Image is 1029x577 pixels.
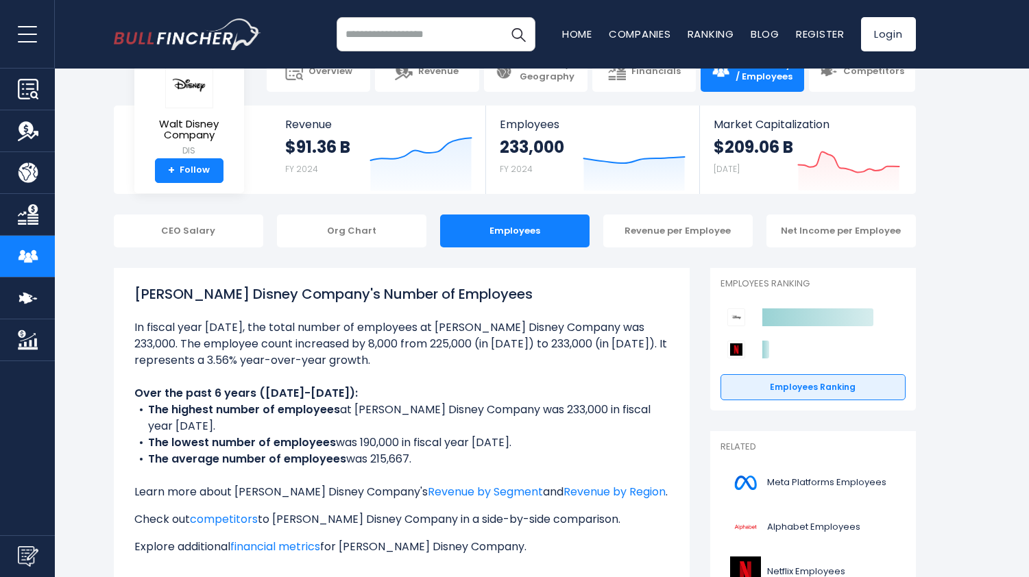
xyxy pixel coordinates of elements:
small: FY 2024 [500,163,533,175]
a: competitors [190,511,258,527]
a: Login [861,17,916,51]
small: DIS [145,145,233,157]
b: Over the past 6 years ([DATE]-[DATE]): [134,385,358,401]
a: Meta Platforms Employees [721,464,906,502]
a: Revenue by Segment [428,484,543,500]
span: Overview [308,66,352,77]
a: Blog [751,27,779,41]
a: Employees Ranking [721,374,906,400]
div: Net Income per Employee [766,214,916,247]
a: Employees 233,000 FY 2024 [486,106,699,194]
li: at [PERSON_NAME] Disney Company was 233,000 in fiscal year [DATE]. [134,402,669,434]
h1: [PERSON_NAME] Disney Company's Number of Employees [134,284,669,304]
img: Walt Disney Company competitors logo [727,308,745,326]
a: Revenue [375,51,479,92]
div: Employees [440,214,590,247]
a: Home [562,27,592,41]
a: Competitors [809,51,915,92]
p: Explore additional for [PERSON_NAME] Disney Company. [134,539,669,555]
a: CEO Salary / Employees [701,51,804,92]
a: Revenue by Region [564,484,666,500]
strong: 233,000 [500,136,564,158]
span: Revenue [285,118,472,131]
span: Competitors [843,66,904,77]
img: bullfincher logo [114,19,261,50]
a: Go to homepage [114,19,261,50]
p: Check out to [PERSON_NAME] Disney Company in a side-by-side comparison. [134,511,669,528]
a: Alphabet Employees [721,508,906,546]
span: Employees [500,118,686,131]
span: Meta Platforms Employees [767,477,886,489]
div: Revenue per Employee [603,214,753,247]
a: Overview [267,51,370,92]
strong: + [168,164,175,177]
a: Financials [592,51,696,92]
li: was 215,667. [134,451,669,467]
span: Market Capitalization [714,118,900,131]
span: Revenue [418,66,459,77]
a: Register [796,27,845,41]
b: The average number of employees [148,451,346,467]
img: GOOGL logo [729,512,763,543]
p: Learn more about [PERSON_NAME] Disney Company's and . [134,484,669,500]
b: The lowest number of employees [148,434,336,450]
b: The highest number of employees [148,402,340,417]
strong: $209.06 B [714,136,793,158]
a: Companies [609,27,671,41]
a: Walt Disney Company DIS [145,62,234,158]
span: CEO Salary / Employees [735,60,793,83]
p: Related [721,441,906,453]
span: Walt Disney Company [145,119,233,141]
img: Netflix competitors logo [727,341,745,358]
small: FY 2024 [285,163,318,175]
small: [DATE] [714,163,740,175]
button: Search [501,17,535,51]
span: Financials [631,66,681,77]
div: CEO Salary [114,214,263,247]
a: Revenue $91.36 B FY 2024 [271,106,486,194]
a: Market Capitalization $209.06 B [DATE] [700,106,914,194]
a: Ranking [688,27,734,41]
li: was 190,000 in fiscal year [DATE]. [134,434,669,451]
strong: $91.36 B [285,136,350,158]
span: Product / Geography [518,60,577,83]
img: META logo [729,467,763,498]
a: financial metrics [230,539,320,554]
p: Employees Ranking [721,278,906,290]
a: Product / Geography [484,51,588,92]
li: In fiscal year [DATE], the total number of employees at [PERSON_NAME] Disney Company was 233,000.... [134,319,669,369]
span: Alphabet Employees [767,521,860,533]
div: Org Chart [277,214,426,247]
a: +Follow [155,158,223,183]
